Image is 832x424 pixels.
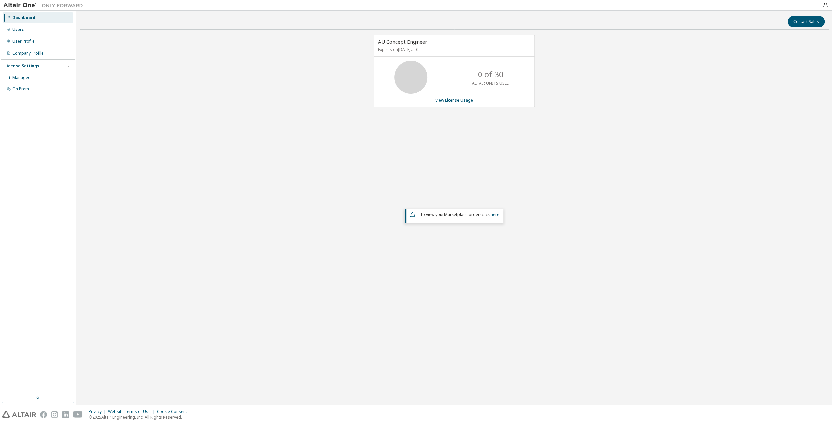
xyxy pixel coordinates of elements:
span: To view your click [420,212,499,217]
div: Website Terms of Use [108,409,157,414]
div: Users [12,27,24,32]
a: here [491,212,499,217]
img: instagram.svg [51,411,58,418]
img: facebook.svg [40,411,47,418]
div: Managed [12,75,31,80]
div: Privacy [89,409,108,414]
div: User Profile [12,39,35,44]
span: AU Concept Engineer [378,38,427,45]
em: Marketplace orders [444,212,482,217]
img: youtube.svg [73,411,83,418]
p: 0 of 30 [478,69,504,80]
div: Company Profile [12,51,44,56]
div: Dashboard [12,15,35,20]
p: © 2025 Altair Engineering, Inc. All Rights Reserved. [89,414,191,420]
p: Expires on [DATE] UTC [378,47,529,52]
button: Contact Sales [788,16,825,27]
div: License Settings [4,63,39,69]
img: linkedin.svg [62,411,69,418]
div: On Prem [12,86,29,91]
img: Altair One [3,2,86,9]
a: View License Usage [435,97,473,103]
p: ALTAIR UNITS USED [472,80,510,86]
div: Cookie Consent [157,409,191,414]
img: altair_logo.svg [2,411,36,418]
